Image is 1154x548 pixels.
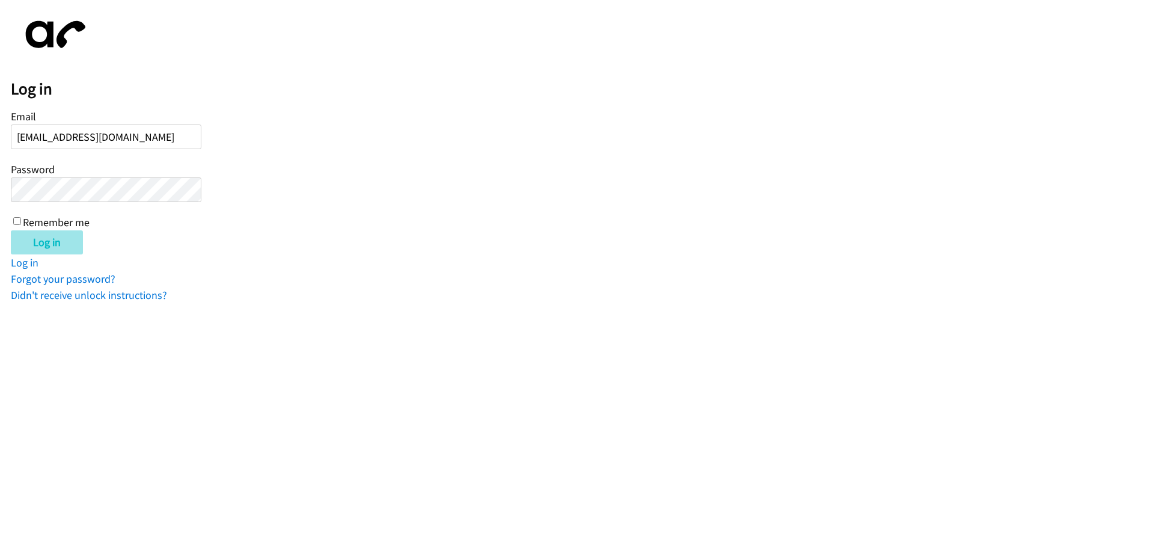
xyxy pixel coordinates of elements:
a: Forgot your password? [11,272,115,286]
label: Remember me [23,215,90,229]
input: Log in [11,230,83,254]
label: Password [11,162,55,176]
h2: Log in [11,79,1154,99]
a: Didn't receive unlock instructions? [11,288,167,302]
label: Email [11,109,36,123]
img: aphone-8a226864a2ddd6a5e75d1ebefc011f4aa8f32683c2d82f3fb0802fe031f96514.svg [11,11,95,58]
a: Log in [11,256,38,269]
